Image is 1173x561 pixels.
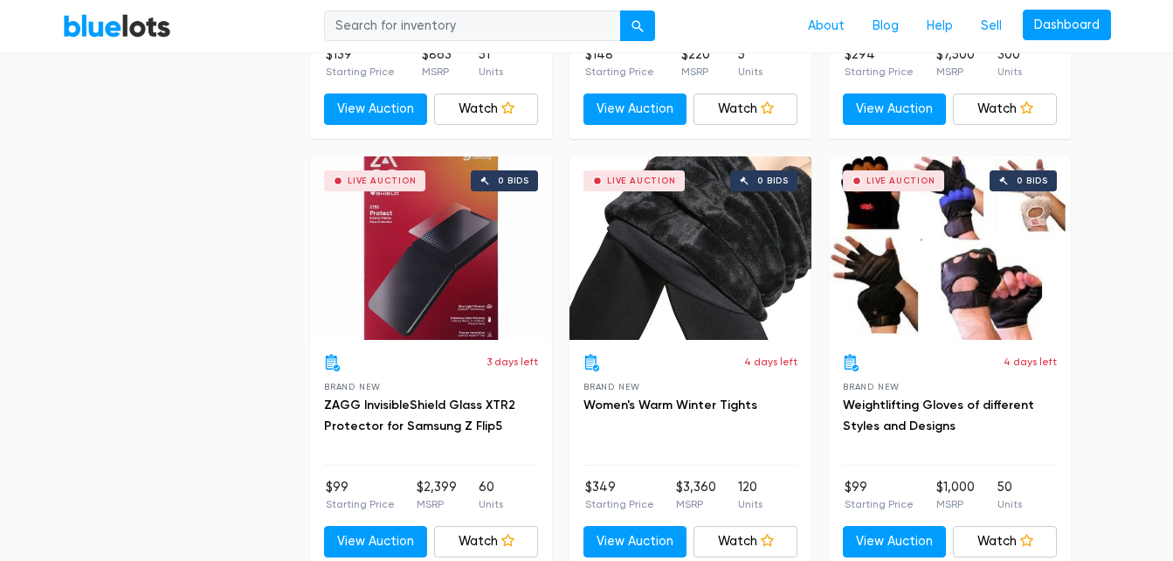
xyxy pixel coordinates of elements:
[757,177,789,185] div: 0 bids
[434,93,538,125] a: Watch
[676,496,716,512] p: MSRP
[693,526,797,558] a: Watch
[681,64,710,80] p: MSRP
[967,10,1016,43] a: Sell
[324,10,621,42] input: Search for inventory
[953,526,1057,558] a: Watch
[936,45,975,80] li: $7,500
[738,478,762,513] li: 120
[326,64,395,80] p: Starting Price
[953,93,1057,125] a: Watch
[583,398,757,412] a: Women's Warm Winter Tights
[585,45,654,80] li: $148
[486,354,538,370] p: 3 days left
[859,10,913,43] a: Blog
[583,526,687,558] a: View Auction
[845,45,914,80] li: $294
[1017,177,1048,185] div: 0 bids
[585,496,654,512] p: Starting Price
[585,478,654,513] li: $349
[422,45,452,80] li: $863
[693,93,797,125] a: Watch
[569,156,811,340] a: Live Auction 0 bids
[936,64,975,80] p: MSRP
[845,496,914,512] p: Starting Price
[843,382,900,391] span: Brand New
[843,398,1034,433] a: Weightlifting Gloves of different Styles and Designs
[326,478,395,513] li: $99
[744,354,797,370] p: 4 days left
[738,64,762,80] p: Units
[997,496,1022,512] p: Units
[479,478,503,513] li: 60
[843,526,947,558] a: View Auction
[417,478,457,513] li: $2,399
[913,10,967,43] a: Help
[479,496,503,512] p: Units
[676,478,716,513] li: $3,360
[997,64,1022,80] p: Units
[1004,354,1057,370] p: 4 days left
[936,478,975,513] li: $1,000
[417,496,457,512] p: MSRP
[434,526,538,558] a: Watch
[324,398,515,433] a: ZAGG InvisibleShield Glass XTR2 Protector for Samsung Z Flip5
[936,496,975,512] p: MSRP
[997,45,1022,80] li: 300
[843,93,947,125] a: View Auction
[348,177,417,185] div: Live Auction
[681,45,710,80] li: $220
[845,478,914,513] li: $99
[326,45,395,80] li: $139
[866,177,935,185] div: Live Auction
[310,156,552,340] a: Live Auction 0 bids
[583,382,640,391] span: Brand New
[583,93,687,125] a: View Auction
[997,478,1022,513] li: 50
[479,45,503,80] li: 51
[607,177,676,185] div: Live Auction
[829,156,1071,340] a: Live Auction 0 bids
[498,177,529,185] div: 0 bids
[326,496,395,512] p: Starting Price
[738,45,762,80] li: 5
[422,64,452,80] p: MSRP
[1023,10,1111,41] a: Dashboard
[324,93,428,125] a: View Auction
[738,496,762,512] p: Units
[324,382,381,391] span: Brand New
[794,10,859,43] a: About
[479,64,503,80] p: Units
[63,13,171,38] a: BlueLots
[324,526,428,558] a: View Auction
[845,64,914,80] p: Starting Price
[585,64,654,80] p: Starting Price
